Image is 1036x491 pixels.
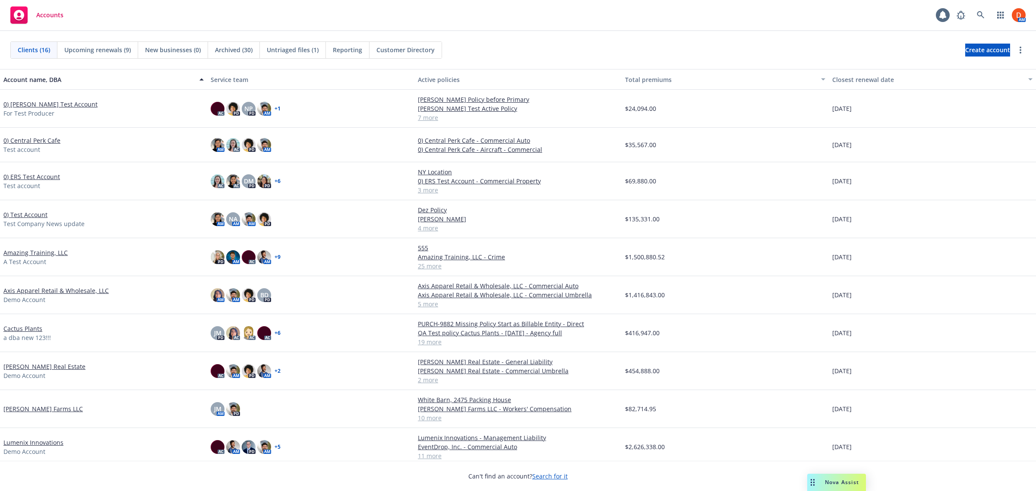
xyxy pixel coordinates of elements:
img: photo [242,326,256,340]
a: 0) Central Perk Cafe [3,136,60,145]
span: For Test Producer [3,109,54,118]
a: 4 more [418,223,618,233]
span: Upcoming renewals (9) [64,45,131,54]
a: [PERSON_NAME] Real Estate - General Liability [418,357,618,366]
a: Axis Apparel Retail & Wholesale, LLC [3,286,109,295]
img: photo [257,102,271,116]
a: 11 more [418,451,618,460]
a: + 9 [275,255,281,260]
span: JM [214,328,221,337]
button: Service team [207,69,414,90]
span: [DATE] [832,366,852,375]
a: + 2 [275,368,281,374]
button: Nova Assist [807,474,866,491]
img: photo [211,250,224,264]
a: PURCH-9882 Missing Policy Start as Billable Entity - Direct [418,319,618,328]
a: 7 more [418,113,618,122]
a: 0) [PERSON_NAME] Test Account [3,100,98,109]
span: $24,094.00 [625,104,656,113]
span: A Test Account [3,257,46,266]
span: a dba new 123!!! [3,333,51,342]
a: [PERSON_NAME] [418,214,618,223]
a: 0) ERS Test Account [3,172,60,181]
a: 25 more [418,261,618,271]
a: Accounts [7,3,67,27]
a: + 6 [275,330,281,336]
img: photo [226,288,240,302]
button: Closest renewal date [829,69,1036,90]
a: [PERSON_NAME] Real Estate [3,362,85,371]
span: [DATE] [832,176,852,186]
a: [PERSON_NAME] Real Estate - Commercial Umbrella [418,366,618,375]
span: $135,331.00 [625,214,660,223]
img: photo [1012,8,1026,22]
a: Amazing Training, LLC [3,248,68,257]
a: 0) Test Account [3,210,47,219]
img: photo [211,364,224,378]
a: 0) ERS Test Account - Commercial Property [418,176,618,186]
div: Closest renewal date [832,75,1023,84]
span: [DATE] [832,442,852,451]
span: [DATE] [832,104,852,113]
img: photo [226,250,240,264]
a: Amazing Training, LLC - Crime [418,252,618,261]
img: photo [211,138,224,152]
a: Lumenix Innovations - Management Liability [418,433,618,442]
span: [DATE] [832,214,852,223]
a: [PERSON_NAME] Policy before Primary [418,95,618,104]
img: photo [226,440,240,454]
a: 0) Central Perk Cafe - Commercial Auto [418,136,618,145]
img: photo [226,102,240,116]
a: Report a Bug [952,6,970,24]
img: photo [226,138,240,152]
img: photo [257,364,271,378]
a: NY Location [418,167,618,176]
span: [DATE] [832,140,852,149]
span: $1,500,880.52 [625,252,665,261]
img: photo [242,440,256,454]
img: photo [242,250,256,264]
img: photo [242,212,256,226]
a: Switch app [992,6,1009,24]
img: photo [211,288,224,302]
span: Test account [3,145,40,154]
a: Lumenix Innovations [3,438,63,447]
img: photo [242,138,256,152]
img: photo [226,402,240,416]
a: 19 more [418,337,618,346]
span: [DATE] [832,404,852,413]
span: Archived (30) [215,45,253,54]
img: photo [257,326,271,340]
span: [DATE] [832,290,852,299]
span: Customer Directory [376,45,435,54]
div: Active policies [418,75,618,84]
a: [PERSON_NAME] Test Active Policy [418,104,618,113]
span: JM [214,404,221,413]
span: Accounts [36,12,63,19]
a: QA Test policy Cactus Plants - [DATE] - Agency full [418,328,618,337]
img: photo [257,212,271,226]
span: DM [244,176,254,186]
span: Nova Assist [825,478,859,486]
span: $416,947.00 [625,328,660,337]
span: Can't find an account? [468,472,568,481]
a: 3 more [418,186,618,195]
span: $82,714.95 [625,404,656,413]
span: [DATE] [832,252,852,261]
span: Create account [965,42,1010,58]
img: photo [211,440,224,454]
span: Reporting [333,45,362,54]
img: photo [242,364,256,378]
a: + 6 [275,179,281,184]
a: White Barn, 2475 Packing House [418,395,618,404]
span: New businesses (0) [145,45,201,54]
span: Test Company News update [3,219,85,228]
a: 2 more [418,375,618,384]
span: $1,416,843.00 [625,290,665,299]
img: photo [211,212,224,226]
a: [PERSON_NAME] Farms LLC - Workers' Compensation [418,404,618,413]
